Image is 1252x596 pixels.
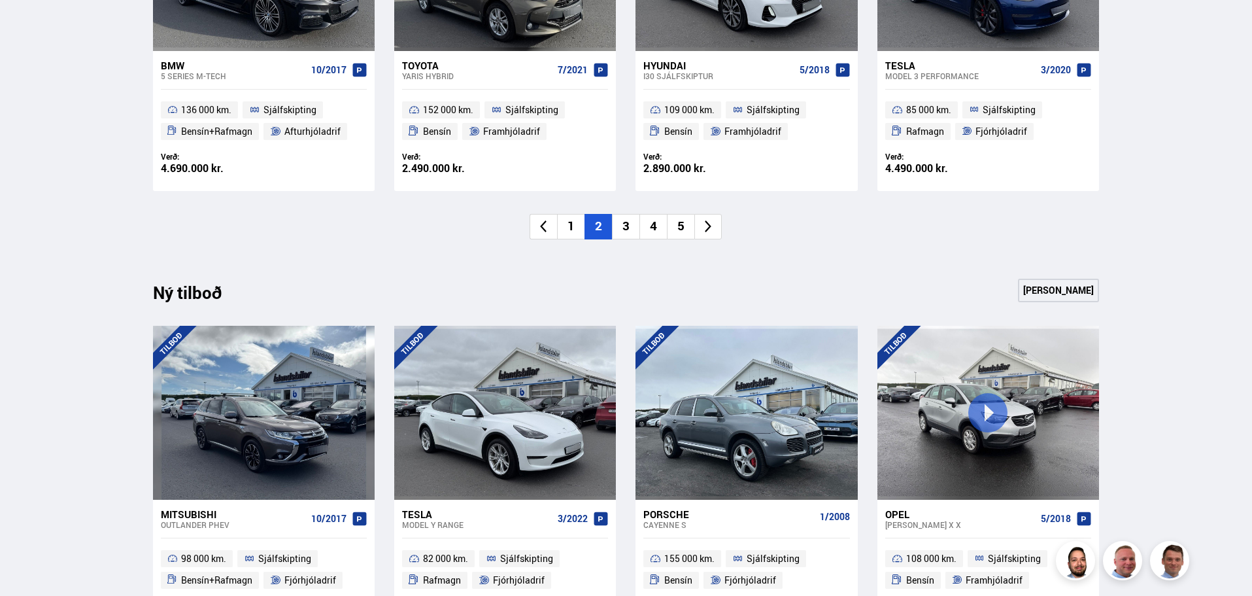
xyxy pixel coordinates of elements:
[800,65,830,75] span: 5/2018
[584,214,612,239] li: 2
[643,508,814,520] div: Porsche
[394,51,616,191] a: Toyota Yaris HYBRID 7/2021 152 000 km. Sjálfskipting Bensín Framhjóladrif Verð: 2.490.000 kr.
[284,124,341,139] span: Afturhjóladrif
[161,163,264,174] div: 4.690.000 kr.
[493,572,545,588] span: Fjórhjóladrif
[612,214,639,239] li: 3
[423,572,461,588] span: Rafmagn
[885,163,989,174] div: 4.490.000 kr.
[402,60,552,71] div: Toyota
[284,572,336,588] span: Fjórhjóladrif
[161,71,306,80] div: 5 series M-TECH
[747,102,800,118] span: Sjálfskipting
[877,51,1099,191] a: Tesla Model 3 PERFORMANCE 3/2020 85 000 km. Sjálfskipting Rafmagn Fjórhjóladrif Verð: 4.490.000 kr.
[885,520,1036,529] div: [PERSON_NAME] X X
[557,214,584,239] li: 1
[975,124,1027,139] span: Fjórhjóladrif
[423,102,473,118] span: 152 000 km.
[643,163,747,174] div: 2.890.000 kr.
[402,520,552,529] div: Model Y RANGE
[988,551,1041,567] span: Sjálfskipting
[311,514,347,524] span: 10/2017
[664,102,715,118] span: 109 000 km.
[906,102,951,118] span: 85 000 km.
[885,71,1036,80] div: Model 3 PERFORMANCE
[643,152,747,162] div: Verð:
[983,102,1036,118] span: Sjálfskipting
[906,572,934,588] span: Bensín
[724,572,776,588] span: Fjórhjóladrif
[558,65,588,75] span: 7/2021
[500,551,553,567] span: Sjálfskipting
[181,551,226,567] span: 98 000 km.
[966,572,1023,588] span: Framhjóladrif
[423,551,468,567] span: 82 000 km.
[153,51,375,191] a: BMW 5 series M-TECH 10/2017 136 000 km. Sjálfskipting Bensín+Rafmagn Afturhjóladrif Verð: 4.690.0...
[906,551,956,567] span: 108 000 km.
[161,520,306,529] div: Outlander PHEV
[667,214,694,239] li: 5
[1041,514,1071,524] span: 5/2018
[643,71,794,80] div: i30 SJÁLFSKIPTUR
[161,152,264,162] div: Verð:
[1058,543,1097,582] img: nhp88E3Fdnt1Opn2.png
[906,124,944,139] span: Rafmagn
[643,520,814,529] div: Cayenne S
[423,124,451,139] span: Bensín
[747,551,800,567] span: Sjálfskipting
[258,551,311,567] span: Sjálfskipting
[1152,543,1191,582] img: FbJEzSuNWCJXmdc-.webp
[643,60,794,71] div: Hyundai
[505,102,558,118] span: Sjálfskipting
[558,514,588,524] span: 3/2022
[263,102,316,118] span: Sjálfskipting
[885,152,989,162] div: Verð:
[664,572,692,588] span: Bensín
[639,214,667,239] li: 4
[1018,279,1099,302] a: [PERSON_NAME]
[664,124,692,139] span: Bensín
[402,508,552,520] div: Tesla
[402,71,552,80] div: Yaris HYBRID
[820,512,850,522] span: 1/2008
[181,124,252,139] span: Bensín+Rafmagn
[664,551,715,567] span: 155 000 km.
[1041,65,1071,75] span: 3/2020
[483,124,540,139] span: Framhjóladrif
[181,102,231,118] span: 136 000 km.
[724,124,781,139] span: Framhjóladrif
[311,65,347,75] span: 10/2017
[402,163,505,174] div: 2.490.000 kr.
[161,60,306,71] div: BMW
[402,152,505,162] div: Verð:
[1105,543,1144,582] img: siFngHWaQ9KaOqBr.png
[885,60,1036,71] div: Tesla
[885,508,1036,520] div: Opel
[161,508,306,520] div: Mitsubishi
[153,283,245,310] div: Ný tilboð
[10,5,50,44] button: Opna LiveChat spjallviðmót
[181,572,252,588] span: Bensín+Rafmagn
[635,51,857,191] a: Hyundai i30 SJÁLFSKIPTUR 5/2018 109 000 km. Sjálfskipting Bensín Framhjóladrif Verð: 2.890.000 kr.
